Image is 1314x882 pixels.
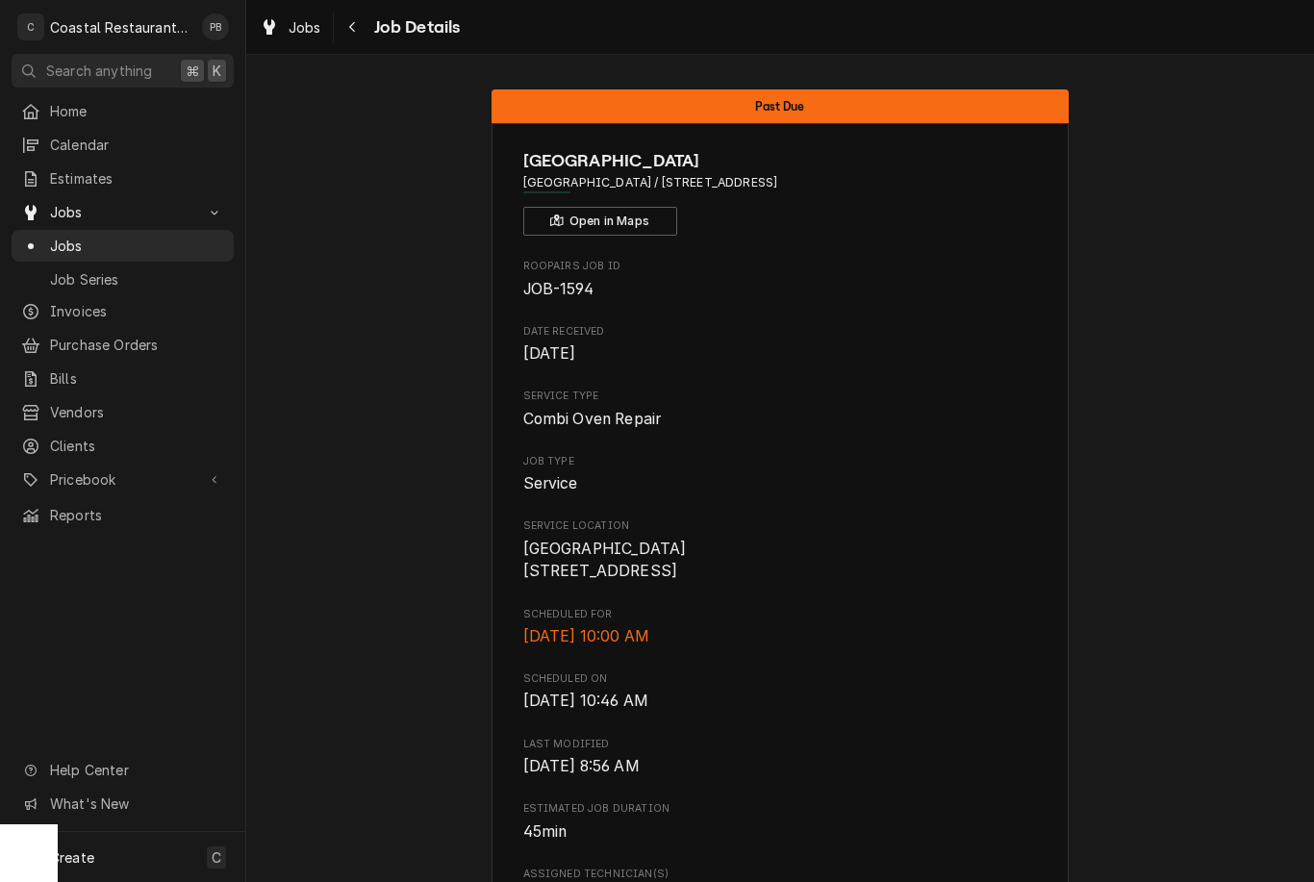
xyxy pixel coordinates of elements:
span: Jobs [289,17,321,38]
button: Open in Maps [523,207,677,236]
span: Service Location [523,518,1038,534]
span: Reports [50,505,224,525]
span: Jobs [50,236,224,256]
div: C [17,13,44,40]
span: Bills [50,368,224,389]
a: Invoices [12,295,234,327]
span: Date Received [523,324,1038,340]
span: Service Type [523,408,1038,431]
a: Go to What's New [12,788,234,819]
span: K [213,61,221,81]
a: Estimates [12,163,234,194]
div: Service Type [523,389,1038,430]
div: Scheduled On [523,671,1038,713]
div: Last Modified [523,737,1038,778]
span: Last Modified [523,737,1038,752]
span: Job Type [523,472,1038,495]
a: Clients [12,430,234,462]
span: What's New [50,794,222,814]
span: Scheduled On [523,671,1038,687]
span: Job Type [523,454,1038,469]
div: Date Received [523,324,1038,365]
span: Search anything [46,61,152,81]
div: PB [202,13,229,40]
span: Past Due [755,100,804,113]
button: Search anything⌘K [12,54,234,88]
a: Bills [12,363,234,394]
span: Pricebook [50,469,195,490]
a: Jobs [12,230,234,262]
a: Purchase Orders [12,329,234,361]
span: Invoices [50,301,224,321]
span: Job Series [50,269,224,290]
div: Phill Blush's Avatar [202,13,229,40]
span: Scheduled For [523,625,1038,648]
div: Roopairs Job ID [523,259,1038,300]
span: Service Type [523,389,1038,404]
span: Help Center [50,760,222,780]
a: Job Series [12,264,234,295]
span: Service Location [523,538,1038,583]
span: Jobs [50,202,195,222]
span: Clients [50,436,224,456]
div: Scheduled For [523,607,1038,648]
span: Scheduled For [523,607,1038,622]
span: Address [523,174,1038,191]
span: [DATE] 8:56 AM [523,757,640,775]
span: Estimated Job Duration [523,820,1038,844]
span: Vendors [50,402,224,422]
button: Navigate back [338,12,368,42]
span: Roopairs Job ID [523,259,1038,274]
div: Coastal Restaurant Repair [50,17,191,38]
span: Estimated Job Duration [523,801,1038,817]
span: Assigned Technician(s) [523,867,1038,882]
div: Job Type [523,454,1038,495]
span: Estimates [50,168,224,189]
span: JOB-1594 [523,280,594,298]
div: Status [492,89,1069,123]
span: Home [50,101,224,121]
span: C [212,847,221,868]
span: Roopairs Job ID [523,278,1038,301]
div: Service Location [523,518,1038,583]
span: ⌘ [186,61,199,81]
a: Vendors [12,396,234,428]
a: Home [12,95,234,127]
span: 45min [523,822,568,841]
span: Scheduled On [523,690,1038,713]
span: Calendar [50,135,224,155]
a: Calendar [12,129,234,161]
span: [DATE] [523,344,576,363]
a: Jobs [252,12,329,43]
span: Last Modified [523,755,1038,778]
span: [GEOGRAPHIC_DATA] [STREET_ADDRESS] [523,540,687,581]
span: Date Received [523,342,1038,365]
span: [DATE] 10:46 AM [523,692,648,710]
a: Reports [12,499,234,531]
span: Service [523,474,578,492]
div: Client Information [523,148,1038,236]
span: Purchase Orders [50,335,224,355]
a: Go to Help Center [12,754,234,786]
span: [DATE] 10:00 AM [523,627,649,645]
span: Combi Oven Repair [523,410,662,428]
span: Job Details [368,14,461,40]
span: Name [523,148,1038,174]
a: Go to Jobs [12,196,234,228]
a: Go to Pricebook [12,464,234,495]
span: Create [50,849,94,866]
div: Estimated Job Duration [523,801,1038,843]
